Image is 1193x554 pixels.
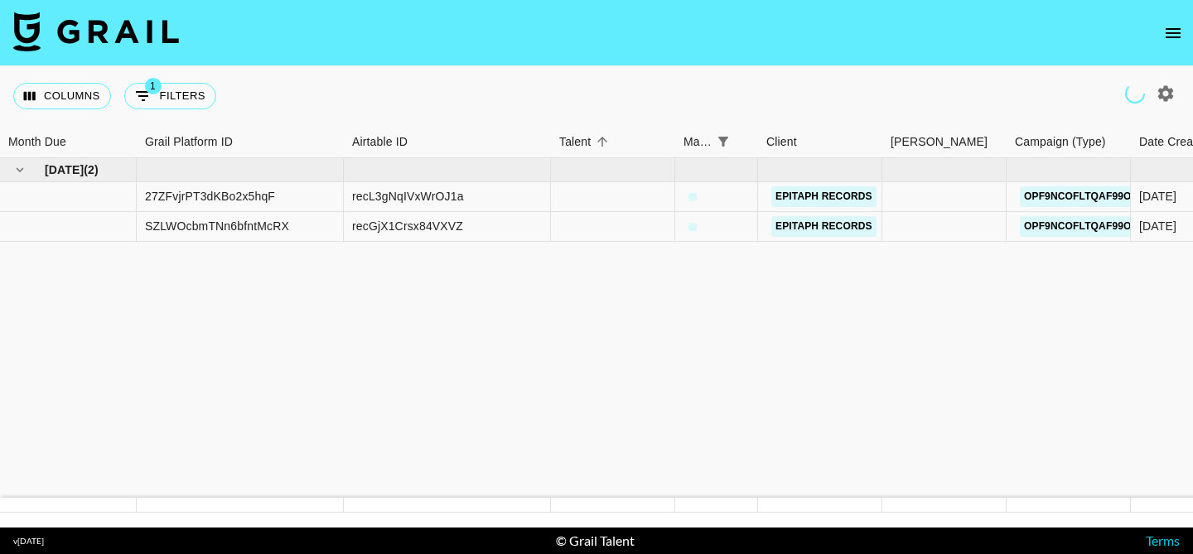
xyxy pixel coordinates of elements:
span: 1 [145,78,162,94]
div: 27ZFvjrPT3dKBo2x5hqF [145,188,275,205]
div: SZLWOcbmTNn6bfntMcRX [145,218,289,234]
div: v [DATE] [13,536,44,547]
div: [PERSON_NAME] [891,126,988,158]
div: Manager [675,126,758,158]
span: [DATE] [45,161,84,178]
a: opF9NcOfLTqAF99OatMT [1020,186,1163,207]
div: recL3gNqIVxWrOJ1a [352,188,464,205]
button: Select columns [13,83,111,109]
div: Month Due [8,126,66,158]
a: Epitaph Records [771,186,877,207]
div: Booker [882,126,1007,158]
a: opF9NcOfLTqAF99OatMT [1020,216,1163,237]
div: 8/6/2025 [1139,218,1176,234]
div: © Grail Talent [556,532,635,549]
div: 8/6/2025 [1139,188,1176,205]
a: Epitaph Records [771,216,877,237]
div: Campaign (Type) [1007,126,1131,158]
div: Talent [551,126,675,158]
img: Grail Talent [13,12,179,51]
a: Terms [1146,532,1180,548]
button: Show filters [712,130,735,153]
div: Client [766,126,797,158]
div: Airtable ID [352,126,408,158]
div: recGjX1Crsx84VXVZ [352,218,463,234]
div: Client [758,126,882,158]
div: Grail Platform ID [145,126,233,158]
div: Talent [559,126,591,158]
div: 1 active filter [712,130,735,153]
button: Show filters [124,83,216,109]
div: Manager [683,126,712,158]
div: Campaign (Type) [1015,126,1106,158]
button: open drawer [1157,17,1190,50]
div: Grail Platform ID [137,126,344,158]
button: hide children [8,158,31,181]
span: ( 2 ) [84,161,99,178]
button: Sort [735,130,758,153]
button: Sort [591,130,614,153]
div: Airtable ID [344,126,551,158]
span: Refreshing users, talent, clients, campaigns, managers... [1124,83,1146,104]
